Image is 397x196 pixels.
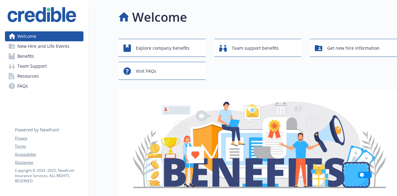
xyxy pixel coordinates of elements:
[5,81,83,91] a: FAQs
[15,160,83,165] a: Disclaimer
[17,51,34,61] span: Benefits
[15,135,83,141] a: Privacy
[136,42,190,54] span: Explore company benefits
[5,71,83,81] a: Resources
[232,42,279,54] span: Team support benefits
[310,39,397,57] button: Get new hire information
[118,62,206,80] button: Visit FAQs
[15,168,83,184] p: Copyright © 2024 - 2025 , Newfront Insurance Services, ALL RIGHTS RESERVED
[5,51,83,61] a: Benefits
[17,41,69,51] span: New Hire and Life Events
[17,81,28,91] span: FAQs
[15,144,83,149] a: Terms
[17,61,47,71] span: Team Support
[327,42,380,54] span: Get new hire information
[118,39,206,57] button: Explore company benefits
[17,71,39,81] span: Resources
[214,39,301,57] button: Team support benefits
[5,31,83,41] a: Welcome
[17,31,36,41] span: Welcome
[5,41,83,51] a: New Hire and Life Events
[15,152,83,157] a: Accessibility
[132,8,187,26] h1: Welcome
[136,65,156,77] span: Visit FAQs
[5,61,83,71] a: Team Support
